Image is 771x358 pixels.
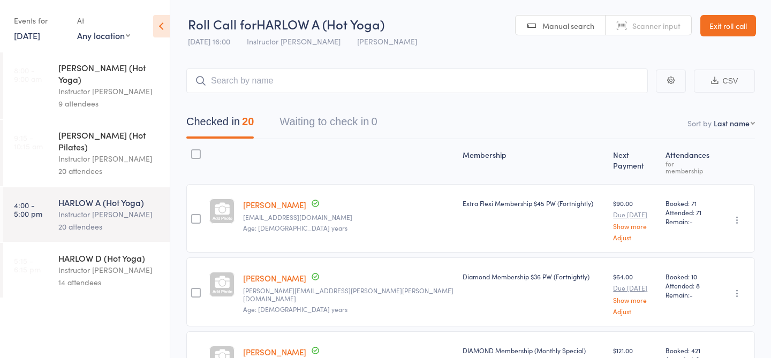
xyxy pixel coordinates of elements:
div: Any location [77,29,130,41]
time: 8:00 - 9:00 am [14,66,42,83]
small: micaela.louise.byron@gmail.com [243,287,454,302]
span: Booked: 421 [666,346,712,355]
span: Roll Call for [188,15,256,33]
div: Membership [458,144,609,179]
span: Attended: 71 [666,208,712,217]
span: Booked: 10 [666,272,712,281]
time: 9:15 - 10:15 am [14,133,43,150]
div: Instructor [PERSON_NAME] [58,153,161,165]
div: DIAMOND Membership (Monthly Special) [463,346,604,355]
small: Due [DATE] [613,284,657,292]
a: Show more [613,296,657,303]
span: Remain: [666,290,712,299]
a: [PERSON_NAME] [243,346,306,357]
span: [PERSON_NAME] [357,36,417,47]
div: Diamond Membership $36 PW (Fortnightly) [463,272,604,281]
div: Atten­dances [661,144,716,179]
label: Sort by [687,118,712,128]
div: Events for [14,12,66,29]
div: Last name [714,118,750,128]
div: HARLOW A (Hot Yoga) [58,196,161,208]
div: $90.00 [613,199,657,241]
a: 5:15 -6:15 pmHARLOW D (Hot Yoga)Instructor [PERSON_NAME]14 attendees [3,243,170,298]
a: 8:00 -9:00 am[PERSON_NAME] (Hot Yoga)Instructor [PERSON_NAME]9 attendees [3,52,170,119]
div: Instructor [PERSON_NAME] [58,264,161,276]
span: Age: [DEMOGRAPHIC_DATA] years [243,223,347,232]
span: [DATE] 16:00 [188,36,230,47]
input: Search by name [186,68,648,93]
div: 20 attendees [58,165,161,177]
span: - [690,217,693,226]
div: HARLOW D (Hot Yoga) [58,252,161,264]
a: Adjust [613,308,657,315]
div: At [77,12,130,29]
small: Due [DATE] [613,211,657,218]
div: Extra Flexi Membership $45 PW (Fortnightly) [463,199,604,208]
div: [PERSON_NAME] (Hot Pilates) [58,129,161,153]
div: $64.00 [613,272,657,314]
a: [PERSON_NAME] [243,272,306,284]
a: [DATE] [14,29,40,41]
div: 9 attendees [58,97,161,110]
div: 0 [371,116,377,127]
div: 20 [242,116,254,127]
time: 5:15 - 6:15 pm [14,256,41,273]
span: Attended: 8 [666,281,712,290]
div: for membership [666,160,712,174]
button: CSV [694,70,755,93]
button: Waiting to check in0 [279,110,377,139]
a: 9:15 -10:15 am[PERSON_NAME] (Hot Pilates)Instructor [PERSON_NAME]20 attendees [3,120,170,186]
span: - [690,290,693,299]
a: Adjust [613,234,657,241]
span: Age: [DEMOGRAPHIC_DATA] years [243,304,347,314]
button: Checked in20 [186,110,254,139]
small: oliviamibrandle@gmail.com [243,214,454,221]
div: Instructor [PERSON_NAME] [58,208,161,220]
span: Instructor [PERSON_NAME] [247,36,341,47]
div: Next Payment [609,144,661,179]
span: HARLOW A (Hot Yoga) [256,15,384,33]
span: Remain: [666,217,712,226]
a: Exit roll call [700,15,756,36]
span: Manual search [542,20,594,31]
div: 14 attendees [58,276,161,288]
div: 20 attendees [58,220,161,233]
div: Instructor [PERSON_NAME] [58,85,161,97]
a: Show more [613,223,657,230]
time: 4:00 - 5:00 pm [14,201,42,218]
div: [PERSON_NAME] (Hot Yoga) [58,62,161,85]
a: [PERSON_NAME] [243,199,306,210]
span: Scanner input [632,20,681,31]
a: 4:00 -5:00 pmHARLOW A (Hot Yoga)Instructor [PERSON_NAME]20 attendees [3,187,170,242]
span: Booked: 71 [666,199,712,208]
